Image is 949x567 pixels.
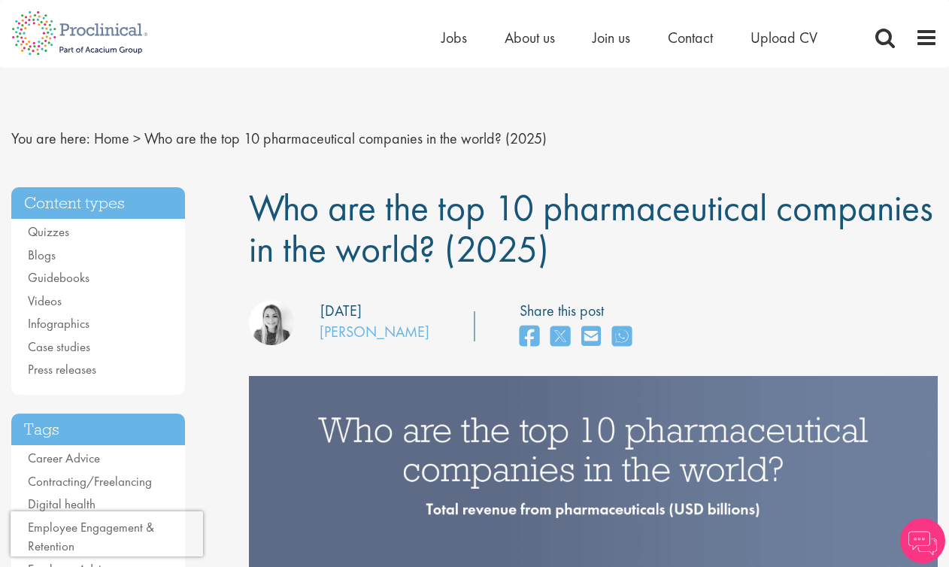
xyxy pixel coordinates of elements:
[144,129,547,148] span: Who are the top 10 pharmaceutical companies in the world? (2025)
[550,321,570,353] a: share on twitter
[320,300,362,322] div: [DATE]
[900,518,945,563] img: Chatbot
[11,414,185,446] h3: Tags
[11,511,203,556] iframe: reCAPTCHA
[520,300,639,322] label: Share this post
[94,129,129,148] a: breadcrumb link
[28,450,100,466] a: Career Advice
[28,338,90,355] a: Case studies
[28,293,62,309] a: Videos
[28,315,89,332] a: Infographics
[28,269,89,286] a: Guidebooks
[11,129,90,148] span: You are here:
[28,223,69,240] a: Quizzes
[441,28,467,47] a: Jobs
[28,473,152,490] a: Contracting/Freelancing
[320,322,429,341] a: [PERSON_NAME]
[520,321,539,353] a: share on facebook
[249,183,933,273] span: Who are the top 10 pharmaceutical companies in the world? (2025)
[593,28,630,47] a: Join us
[668,28,713,47] a: Contact
[505,28,555,47] a: About us
[750,28,817,47] a: Upload CV
[11,187,185,220] h3: Content types
[581,321,601,353] a: share on email
[28,496,96,512] a: Digital health
[28,247,56,263] a: Blogs
[249,300,294,345] img: Hannah Burke
[28,361,96,377] a: Press releases
[612,321,632,353] a: share on whats app
[133,129,141,148] span: >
